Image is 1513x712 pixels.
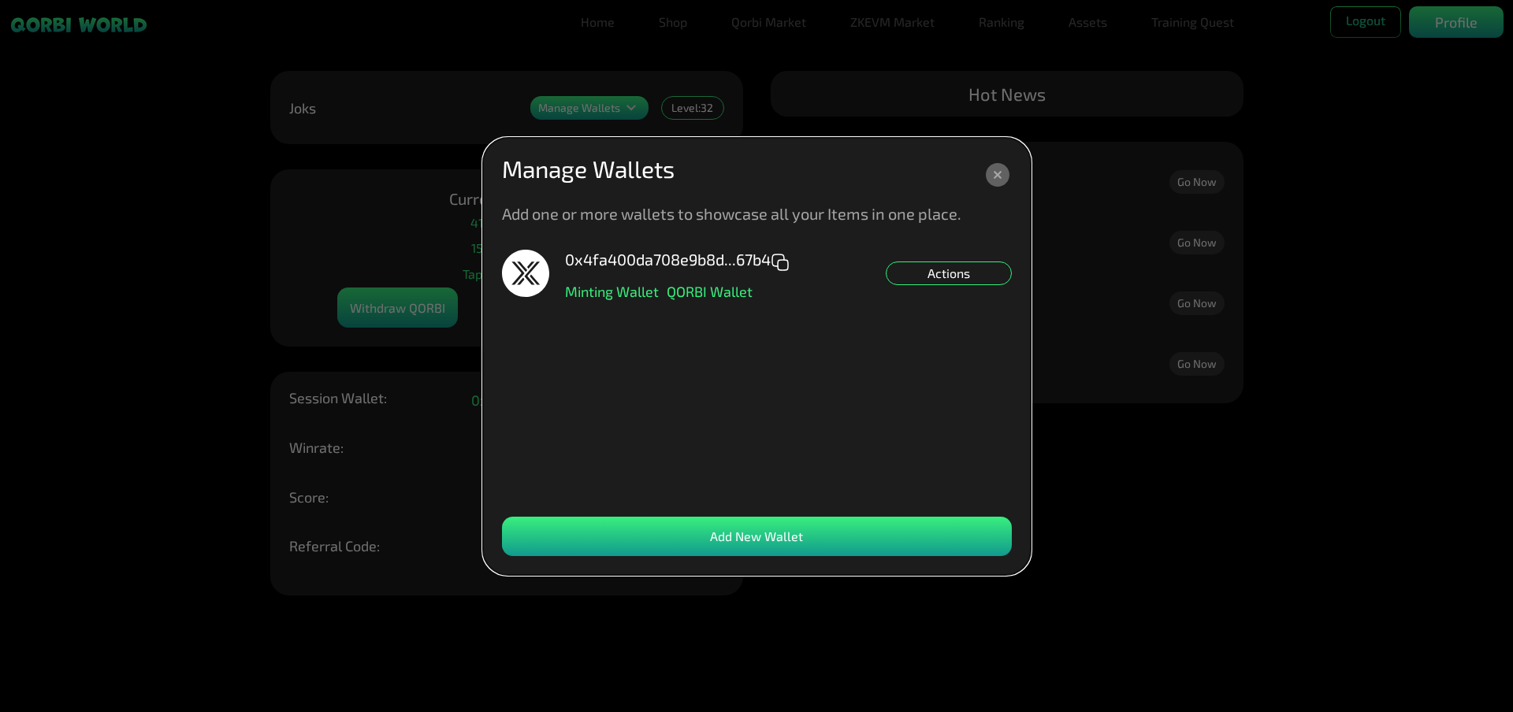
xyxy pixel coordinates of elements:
[565,247,790,271] p: 0x4fa400da708e9b8d...67b4
[565,284,659,299] p: Minting Wallet
[886,261,1012,285] div: Actions
[502,206,961,221] p: Add one or more wallets to showcase all your Items in one place.
[502,157,675,180] p: Manage Wallets
[502,517,1012,556] div: Add New Wallet
[667,284,753,299] p: QORBI Wallet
